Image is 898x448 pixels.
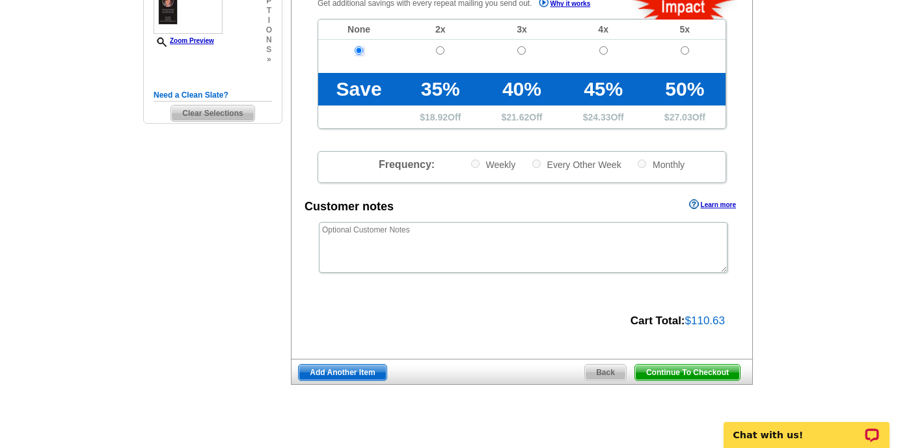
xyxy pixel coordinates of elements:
span: 27.03 [670,112,692,122]
a: Zoom Preview [154,37,214,44]
div: Customer notes [305,198,394,216]
td: 50% [644,73,726,105]
span: 24.33 [588,112,610,122]
td: 5x [644,20,726,40]
span: s [266,45,272,55]
span: » [266,55,272,64]
a: Back [584,364,627,381]
span: 18.92 [425,112,448,122]
a: Add Another Item [298,364,387,381]
td: $ Off [644,105,726,128]
td: 3x [481,20,562,40]
span: $110.63 [685,315,725,327]
td: $ Off [400,105,481,128]
span: n [266,35,272,45]
span: t [266,6,272,16]
span: i [266,16,272,25]
td: 40% [481,73,562,105]
label: Monthly [636,158,685,171]
span: o [266,25,272,35]
iframe: LiveChat chat widget [715,407,898,448]
label: Every Other Week [531,158,621,171]
input: Every Other Week [532,160,541,168]
td: None [318,20,400,40]
label: Weekly [470,158,516,171]
input: Monthly [638,160,646,168]
td: 35% [400,73,481,105]
h5: Need a Clean Slate? [154,89,272,102]
td: 45% [563,73,644,105]
a: Learn more [689,199,736,210]
td: 4x [563,20,644,40]
span: Add Another Item [299,365,386,380]
span: 21.62 [506,112,529,122]
span: Back [585,365,626,380]
strong: Cart Total: [631,315,685,327]
td: $ Off [563,105,644,128]
input: Weekly [471,160,480,168]
span: Clear Selections [171,105,254,121]
span: Continue To Checkout [635,365,740,380]
td: $ Off [481,105,562,128]
td: Save [318,73,400,105]
td: 2x [400,20,481,40]
span: Frequency: [379,159,435,170]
